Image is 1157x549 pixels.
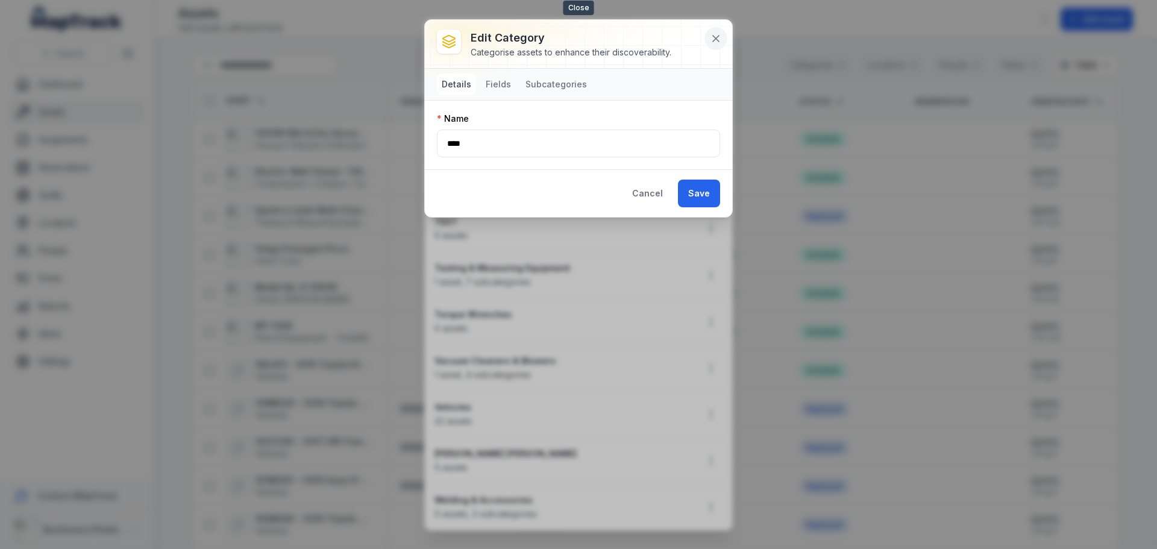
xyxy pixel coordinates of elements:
[678,180,720,207] button: Save
[481,74,516,95] button: Fields
[471,30,671,46] h3: Edit category
[521,74,592,95] button: Subcategories
[563,1,594,15] span: Close
[437,74,476,95] button: Details
[471,46,671,58] div: Categorise assets to enhance their discoverability.
[437,113,469,125] label: Name
[622,180,673,207] button: Cancel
